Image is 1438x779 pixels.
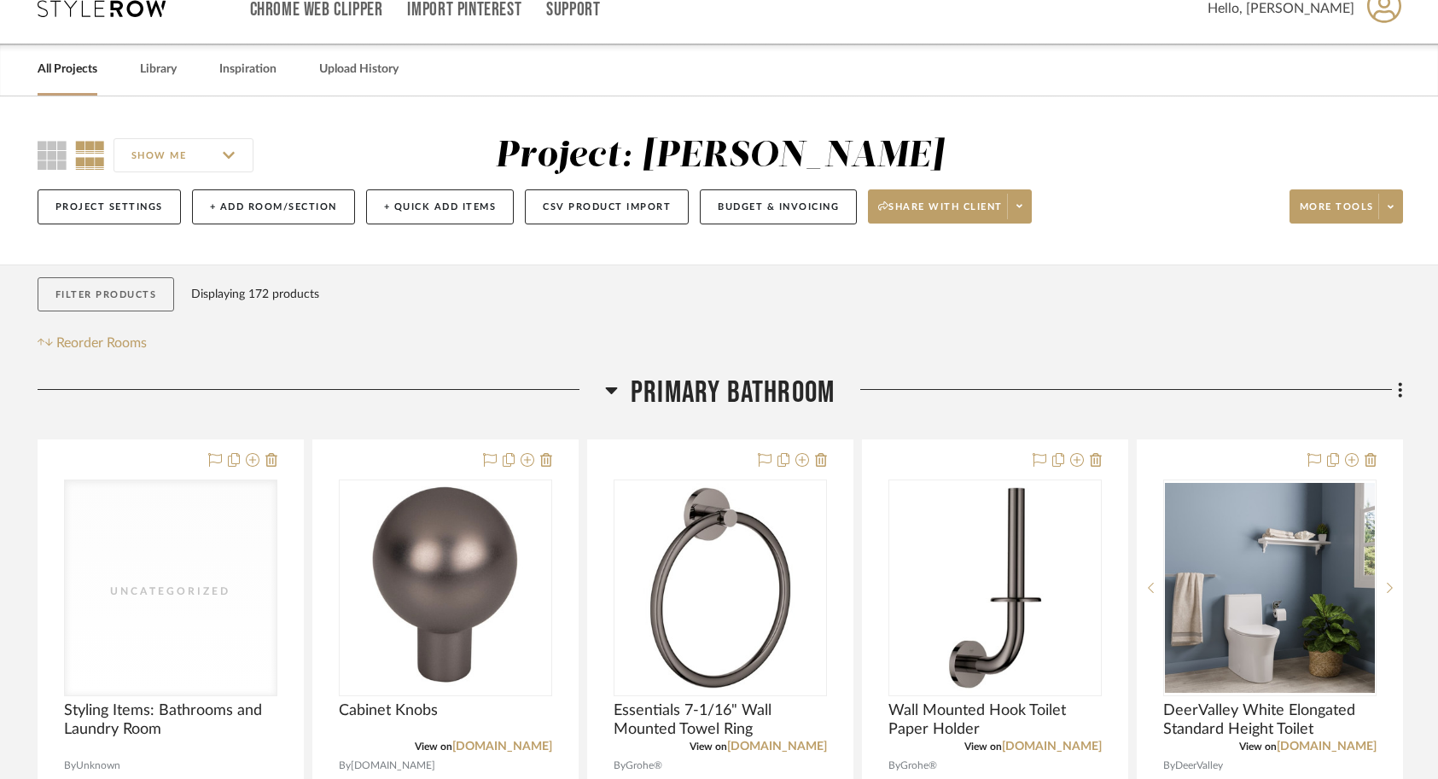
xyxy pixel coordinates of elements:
span: More tools [1300,201,1374,226]
a: Upload History [319,58,399,81]
span: Grohe® [900,758,937,774]
a: Import Pinterest [407,3,521,17]
div: 0 [614,480,826,695]
a: All Projects [38,58,97,81]
span: View on [415,741,452,752]
button: Budget & Invoicing [700,189,857,224]
span: Share with client [878,201,1003,226]
button: More tools [1290,189,1403,224]
span: Grohe® [626,758,662,774]
span: Reorder Rooms [56,333,147,353]
span: DeerValley [1175,758,1223,774]
img: Essentials 7-1/16" Wall Mounted Towel Ring [615,483,825,693]
button: + Quick Add Items [366,189,515,224]
div: 0 [889,480,1101,695]
span: [DOMAIN_NAME] [351,758,435,774]
a: Inspiration [219,58,277,81]
span: Primary Bathroom [631,375,835,411]
span: View on [1239,741,1277,752]
a: [DOMAIN_NAME] [452,741,552,753]
div: Displaying 172 products [191,277,319,311]
a: Library [140,58,177,81]
button: Reorder Rooms [38,333,148,353]
a: [DOMAIN_NAME] [1002,741,1102,753]
a: [DOMAIN_NAME] [1277,741,1377,753]
button: CSV Product Import [525,189,689,224]
span: View on [690,741,727,752]
div: Uncategorized [85,583,256,600]
button: Filter Products [38,277,175,312]
span: By [339,758,351,774]
button: + Add Room/Section [192,189,355,224]
span: By [888,758,900,774]
div: 0 [340,480,551,695]
span: By [1163,758,1175,774]
img: Wall Mounted Hook Toilet Paper Holder [890,483,1100,693]
span: Wall Mounted Hook Toilet Paper Holder [888,701,1102,739]
span: Cabinet Knobs [339,701,438,720]
span: By [614,758,626,774]
span: View on [964,741,1002,752]
button: Project Settings [38,189,181,224]
a: Chrome Web Clipper [250,3,383,17]
button: Share with client [868,189,1032,224]
a: [DOMAIN_NAME] [727,741,827,753]
span: Styling Items: Bathrooms and Laundry Room [64,701,277,739]
img: Cabinet Knobs [363,481,528,695]
a: Support [546,3,600,17]
span: By [64,758,76,774]
span: Unknown [76,758,120,774]
span: DeerValley White Elongated Standard Height Toilet [1163,701,1377,739]
div: Project: [PERSON_NAME] [495,138,944,174]
img: DeerValley White Elongated Standard Height Toilet [1165,483,1375,693]
span: Essentials 7-1/16" Wall Mounted Towel Ring [614,701,827,739]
